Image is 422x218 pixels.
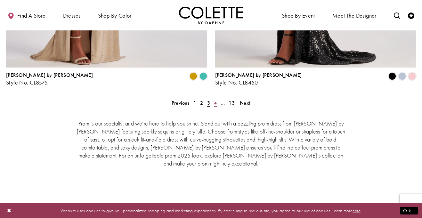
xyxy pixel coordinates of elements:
p: Prom is our specialty, and we’re here to help you shine. Stand out with a dazzling prom dress fro... [75,119,347,167]
span: Style No. CL8575 [6,79,48,86]
span: Meet the designer [332,12,377,19]
a: 1 [191,98,198,108]
i: Gold [190,72,197,80]
span: Shop By Event [280,6,317,24]
span: Shop By Event [282,12,315,19]
span: Shop by color [96,6,133,24]
span: Next [240,100,250,106]
span: 4 [214,100,217,106]
p: Website uses cookies to give you personalized shopping and marketing experiences. By continuing t... [46,206,376,215]
i: Ice Blue [398,72,406,80]
a: here [353,207,361,214]
a: 2 [198,98,205,108]
a: 4 [212,98,219,108]
span: Dresses [61,6,82,24]
span: Shop by color [98,12,132,19]
a: Toggle search [392,6,402,24]
i: Turquoise [199,72,207,80]
a: 13 [227,98,237,108]
a: Visit Home Page [179,6,243,24]
span: 3 [207,100,210,106]
span: 2 [200,100,203,106]
span: Current page [205,98,212,108]
a: Check Wishlist [406,6,416,24]
a: ... [219,98,227,108]
img: Colette by Daphne [179,6,243,24]
div: Colette by Daphne Style No. CL8575 [6,72,93,86]
button: Submit Dialog [400,206,418,214]
span: 13 [229,100,235,106]
span: Find a store [17,12,46,19]
span: [PERSON_NAME] by [PERSON_NAME] [215,72,302,78]
span: Previous [172,100,190,106]
a: Next Page [238,98,252,108]
span: 1 [193,100,196,106]
span: ... [221,100,225,106]
span: Style No. CL8450 [215,79,258,86]
span: [PERSON_NAME] by [PERSON_NAME] [6,72,93,78]
a: Meet the designer [331,6,378,24]
a: Prev Page [170,98,191,108]
button: Close Dialog [4,205,15,216]
span: Dresses [63,12,81,19]
a: Find a store [6,6,47,24]
div: Colette by Daphne Style No. CL8450 [215,72,302,86]
i: Black [388,72,396,80]
i: Ice Pink [408,72,416,80]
